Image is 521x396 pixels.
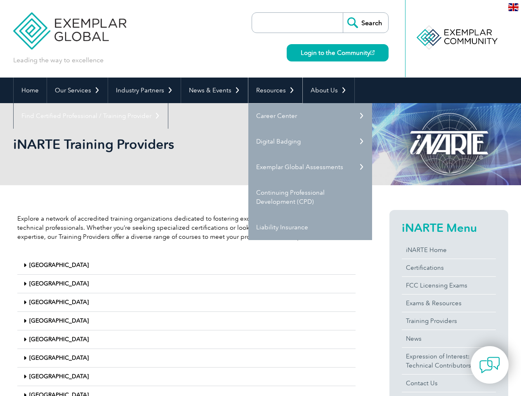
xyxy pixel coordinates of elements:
[402,221,496,234] h2: iNARTE Menu
[47,78,108,103] a: Our Services
[17,275,356,293] div: [GEOGRAPHIC_DATA]
[108,78,181,103] a: Industry Partners
[17,368,356,386] div: [GEOGRAPHIC_DATA]
[248,129,372,154] a: Digital Badging
[181,78,248,103] a: News & Events
[479,355,500,375] img: contact-chat.png
[402,259,496,276] a: Certifications
[29,354,89,361] a: [GEOGRAPHIC_DATA]
[402,295,496,312] a: Exams & Resources
[303,78,354,103] a: About Us
[14,78,47,103] a: Home
[508,3,519,11] img: en
[13,56,104,65] p: Leading the way to excellence
[29,262,89,269] a: [GEOGRAPHIC_DATA]
[287,44,389,61] a: Login to the Community
[402,375,496,392] a: Contact Us
[402,330,496,347] a: News
[17,330,356,349] div: [GEOGRAPHIC_DATA]
[14,103,168,129] a: Find Certified Professional / Training Provider
[402,348,496,374] a: Expression of Interest:Technical Contributors
[402,241,496,259] a: iNARTE Home
[343,13,388,33] input: Search
[29,317,89,324] a: [GEOGRAPHIC_DATA]
[370,50,375,55] img: open_square.png
[402,312,496,330] a: Training Providers
[29,373,89,380] a: [GEOGRAPHIC_DATA]
[248,103,372,129] a: Career Center
[17,256,356,275] div: [GEOGRAPHIC_DATA]
[29,280,89,287] a: [GEOGRAPHIC_DATA]
[17,214,356,241] p: Explore a network of accredited training organizations dedicated to fostering excellence in engin...
[248,214,372,240] a: Liability Insurance
[17,312,356,330] div: [GEOGRAPHIC_DATA]
[29,336,89,343] a: [GEOGRAPHIC_DATA]
[248,180,372,214] a: Continuing Professional Development (CPD)
[17,293,356,312] div: [GEOGRAPHIC_DATA]
[29,299,89,306] a: [GEOGRAPHIC_DATA]
[17,349,356,368] div: [GEOGRAPHIC_DATA]
[248,78,302,103] a: Resources
[13,136,330,152] h1: iNARTE Training Providers
[402,277,496,294] a: FCC Licensing Exams
[248,154,372,180] a: Exemplar Global Assessments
